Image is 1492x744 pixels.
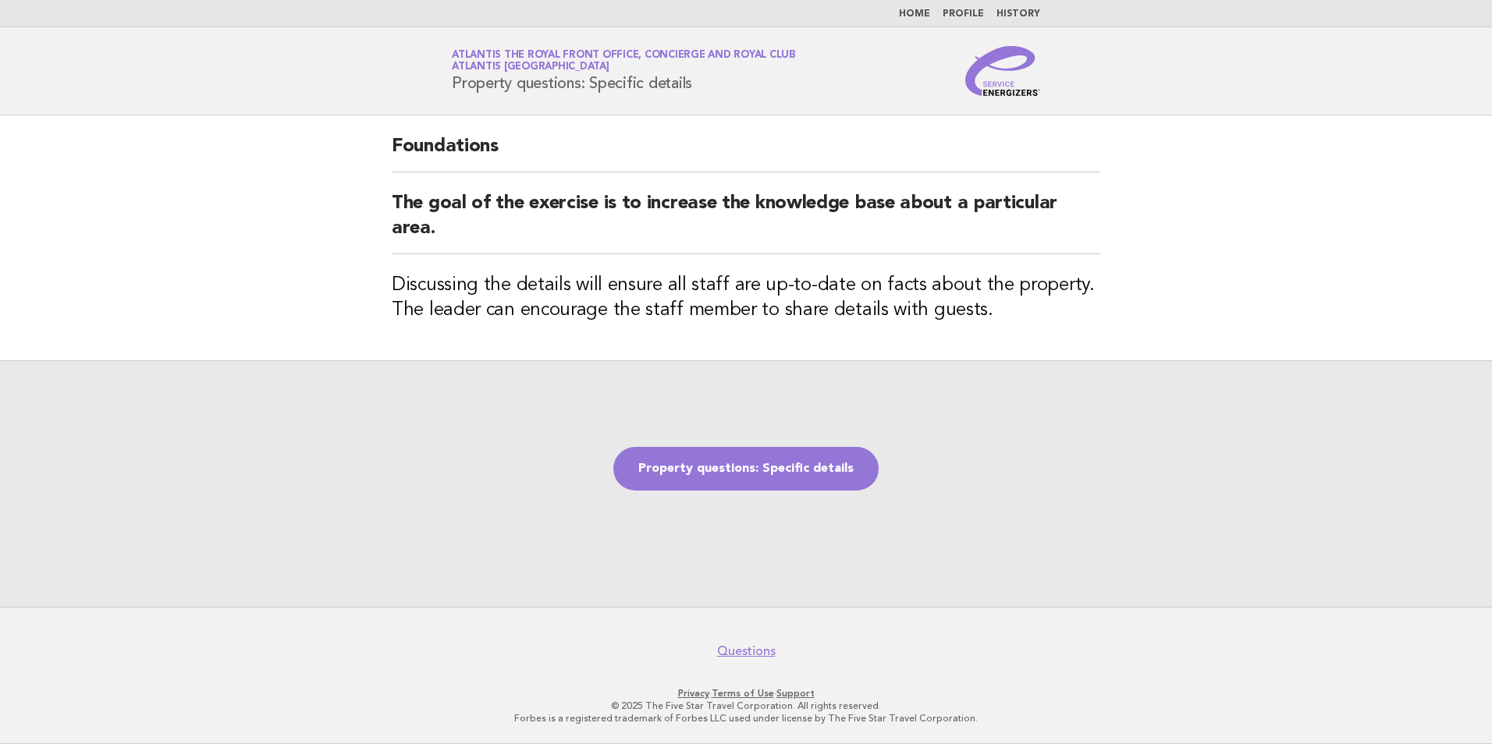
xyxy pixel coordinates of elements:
[392,273,1100,323] h3: Discussing the details will ensure all staff are up-to-date on facts about the property. The lead...
[678,688,709,699] a: Privacy
[776,688,815,699] a: Support
[268,687,1224,700] p: · ·
[717,643,776,659] a: Questions
[452,62,609,73] span: Atlantis [GEOGRAPHIC_DATA]
[452,50,796,72] a: Atlantis The Royal Front Office, Concierge and Royal ClubAtlantis [GEOGRAPHIC_DATA]
[712,688,774,699] a: Terms of Use
[996,9,1040,19] a: History
[392,191,1100,254] h2: The goal of the exercise is to increase the knowledge base about a particular area.
[965,46,1040,96] img: Service Energizers
[943,9,984,19] a: Profile
[268,700,1224,712] p: © 2025 The Five Star Travel Corporation. All rights reserved.
[899,9,930,19] a: Home
[613,447,879,491] a: Property questions: Specific details
[452,51,796,91] h1: Property questions: Specific details
[268,712,1224,725] p: Forbes is a registered trademark of Forbes LLC used under license by The Five Star Travel Corpora...
[392,134,1100,172] h2: Foundations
